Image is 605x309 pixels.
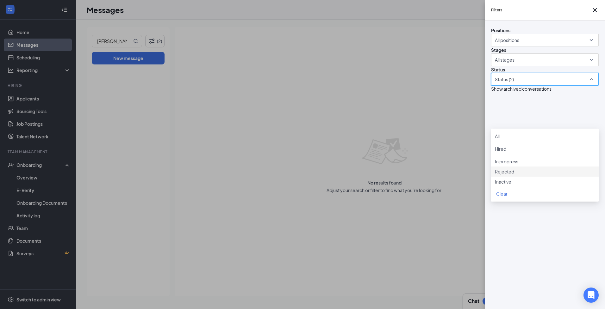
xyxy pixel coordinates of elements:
[495,146,506,152] span: Hired
[491,67,505,72] span: Status
[491,130,599,141] div: All
[491,27,510,33] span: Positions
[491,141,599,154] div: Hired
[491,177,599,187] div: Inactive
[591,6,599,14] svg: Cross
[491,167,599,177] div: Rejected
[495,159,518,164] span: In progress
[491,187,513,200] button: Clear
[495,179,511,185] span: Inactive
[495,155,498,158] img: checkbox
[495,131,498,133] img: checkbox
[491,86,552,92] span: Show archived conversations
[495,133,500,139] span: All
[491,7,502,13] h5: Filters
[491,154,599,167] div: In progress
[583,288,599,303] div: Open Intercom Messenger
[495,143,498,145] img: checkbox
[495,169,514,174] span: Rejected
[496,191,508,197] span: Clear
[491,47,506,53] span: Stages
